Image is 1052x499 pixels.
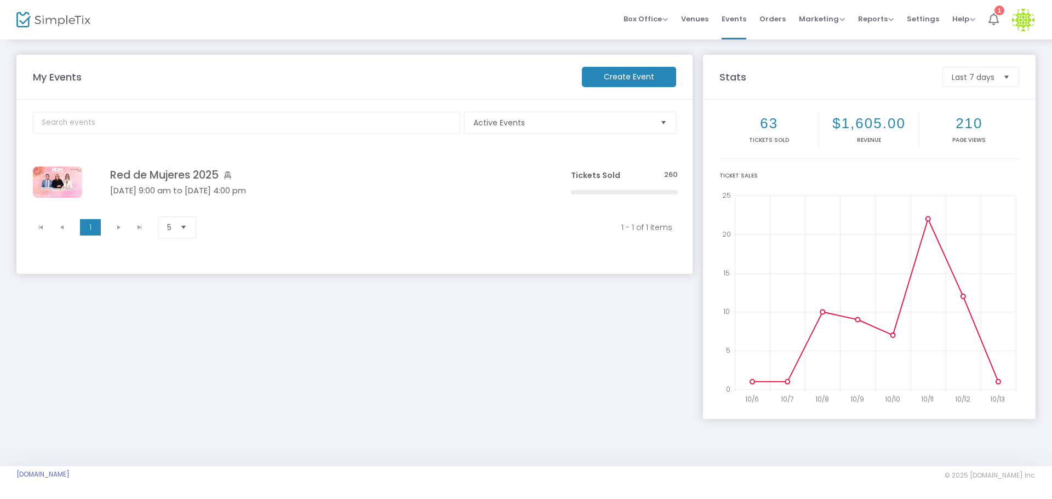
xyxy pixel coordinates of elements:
text: 10/7 [781,394,793,404]
p: Tickets sold [722,136,816,144]
text: 10 [723,307,730,316]
p: Revenue [821,136,916,144]
text: 15 [723,268,730,277]
text: 10/9 [850,394,864,404]
div: 1 [994,5,1004,15]
div: Ticket Sales [719,171,1019,180]
button: Select [999,67,1014,87]
span: Reports [858,14,894,24]
h2: $1,605.00 [821,115,916,132]
h2: 210 [922,115,1017,132]
h4: Red de Mujeres 2025 [110,169,538,181]
span: Page 1 [80,219,101,236]
p: Page Views [922,136,1017,144]
text: 20 [722,229,731,238]
text: 10/11 [921,394,934,404]
text: 10/10 [885,394,900,404]
h5: [DATE] 9:00 am to [DATE] 4:00 pm [110,186,538,196]
span: Active Events [473,117,651,128]
text: 10/8 [815,394,829,404]
h2: 63 [722,115,816,132]
text: 25 [722,191,731,200]
m-panel-title: My Events [27,70,576,84]
span: Marketing [799,14,845,24]
span: © 2025 [DOMAIN_NAME] Inc. [945,471,1036,480]
text: 10/12 [955,394,970,404]
span: Box Office [624,14,668,24]
text: 10/13 [990,394,1005,404]
text: 10/6 [745,394,759,404]
text: 5 [726,346,730,355]
span: Settings [907,5,939,33]
text: 0 [726,385,730,394]
m-panel-title: Stats [714,70,937,84]
span: 260 [664,170,678,180]
span: Last 7 days [952,72,994,83]
span: Orders [759,5,786,33]
button: Select [656,112,671,133]
span: Tickets Sold [571,170,620,181]
img: 638925144718194100SimpleTix750x472.jpg [33,167,82,198]
div: Data table [26,153,684,211]
span: Help [952,14,975,24]
a: [DOMAIN_NAME] [16,470,70,479]
span: 5 [167,222,171,233]
button: Select [176,217,191,238]
span: Events [722,5,746,33]
kendo-pager-info: 1 - 1 of 1 items [216,222,672,233]
input: Search events [33,112,460,134]
span: Venues [681,5,708,33]
m-button: Create Event [582,67,676,87]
